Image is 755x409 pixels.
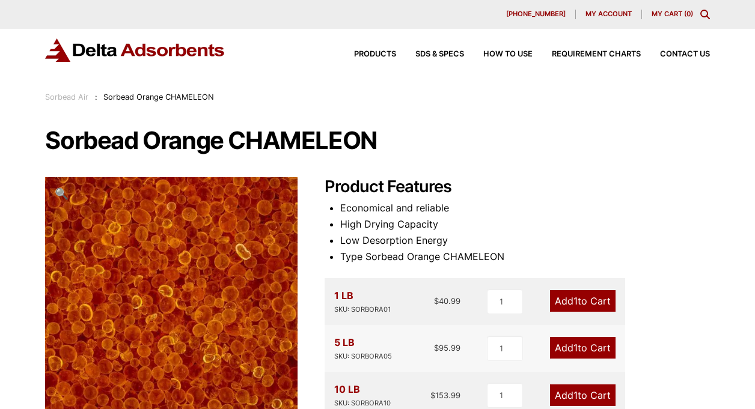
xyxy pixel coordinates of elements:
[45,92,88,101] a: Sorbead Air
[686,10,691,18] span: 0
[550,384,616,406] a: Add1to Cart
[334,381,391,409] div: 10 LB
[334,288,391,315] div: 1 LB
[430,390,435,400] span: $
[45,128,709,153] h1: Sorbead Orange CHAMELEON
[55,187,69,200] span: 🔍
[576,10,642,19] a: My account
[483,50,533,58] span: How to Use
[573,342,578,354] span: 1
[103,92,214,101] span: Sorbead Orange CHAMELEON
[573,295,578,307] span: 1
[340,232,710,249] li: Low Desorption Energy
[334,351,392,362] div: SKU: SORBORA05
[354,50,396,58] span: Products
[641,50,710,58] a: Contact Us
[415,50,464,58] span: SDS & SPECS
[396,50,464,58] a: SDS & SPECS
[497,10,576,19] a: [PHONE_NUMBER]
[700,10,710,19] div: Toggle Modal Content
[340,249,710,265] li: Type Sorbead Orange CHAMELEON
[573,389,578,401] span: 1
[325,177,710,197] h2: Product Features
[552,50,641,58] span: Requirement Charts
[434,296,460,306] bdi: 40.99
[95,92,97,101] span: :
[340,216,710,232] li: High Drying Capacity
[434,343,460,353] bdi: 95.99
[430,390,460,400] bdi: 153.99
[464,50,533,58] a: How to Use
[340,200,710,216] li: Economical and reliable
[585,11,632,17] span: My account
[45,38,225,62] img: Delta Adsorbents
[533,50,641,58] a: Requirement Charts
[660,50,710,58] span: Contact Us
[334,335,392,362] div: 5 LB
[506,11,566,17] span: [PHONE_NUMBER]
[652,10,693,18] a: My Cart (0)
[434,343,439,353] span: $
[550,290,616,312] a: Add1to Cart
[434,296,439,306] span: $
[335,50,396,58] a: Products
[334,398,391,409] div: SKU: SORBORA10
[45,177,78,210] a: View full-screen image gallery
[334,304,391,315] div: SKU: SORBORA01
[550,337,616,359] a: Add1to Cart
